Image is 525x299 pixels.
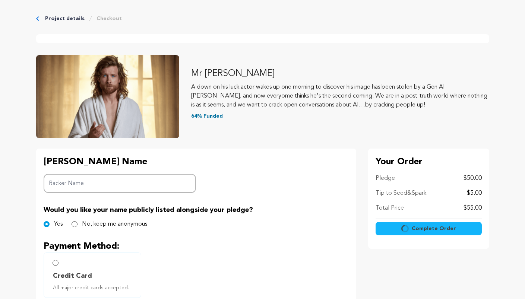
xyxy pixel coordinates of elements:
[36,15,489,22] div: Breadcrumb
[464,174,482,183] p: $50.00
[36,55,179,138] img: Mr Jesus image
[44,205,349,215] p: Would you like your name publicly listed alongside your pledge?
[467,189,482,198] p: $5.00
[45,15,85,22] a: Project details
[376,156,482,168] p: Your Order
[53,271,92,281] span: Credit Card
[376,204,404,213] p: Total Price
[44,174,196,193] input: Backer Name
[464,204,482,213] p: $55.00
[376,174,395,183] p: Pledge
[191,112,489,120] p: 64% Funded
[191,83,489,109] p: A down on his luck actor wakes up one morning to discover his image has been stolen by a Gen AI [...
[412,225,456,232] span: Complete Order
[54,220,63,229] label: Yes
[97,15,122,22] a: Checkout
[82,220,147,229] label: No, keep me anonymous
[44,241,349,252] p: Payment Method:
[376,222,482,235] button: Complete Order
[376,189,426,198] p: Tip to Seed&Spark
[44,156,196,168] p: [PERSON_NAME] Name
[191,68,489,80] p: Mr [PERSON_NAME]
[53,284,135,292] span: All major credit cards accepted.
